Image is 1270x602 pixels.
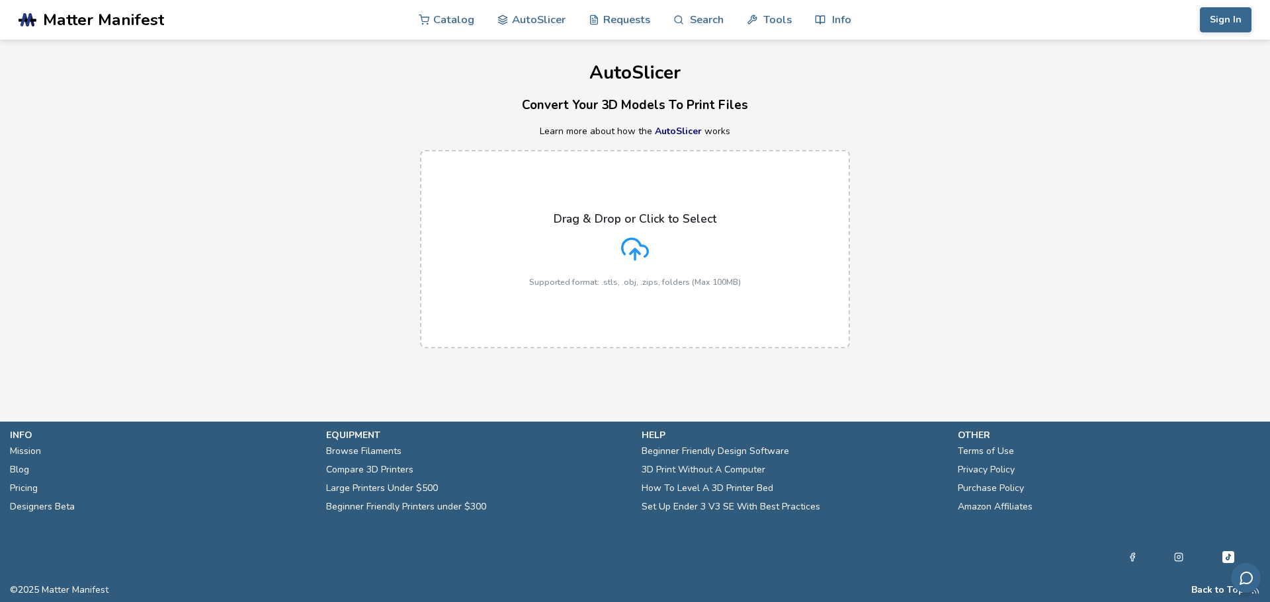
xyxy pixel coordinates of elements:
p: help [642,428,945,442]
p: Supported format: .stls, .obj, .zips, folders (Max 100MB) [529,278,741,287]
button: Sign In [1200,7,1251,32]
span: Matter Manifest [43,11,164,29]
button: Send feedback via email [1231,563,1261,593]
a: Purchase Policy [958,479,1024,498]
a: Designers Beta [10,498,75,516]
a: 3D Print Without A Computer [642,461,765,479]
a: Large Printers Under $500 [326,479,438,498]
a: Pricing [10,479,38,498]
p: other [958,428,1261,442]
a: Instagram [1174,549,1183,565]
a: Amazon Affiliates [958,498,1033,516]
a: Facebook [1128,549,1137,565]
a: Privacy Policy [958,461,1015,479]
button: Back to Top [1191,585,1244,595]
a: AutoSlicer [655,125,702,137]
p: equipment [326,428,629,442]
p: info [10,428,313,442]
a: Set Up Ender 3 V3 SE With Best Practices [642,498,820,516]
a: How To Level A 3D Printer Bed [642,479,773,498]
a: Tiktok [1220,549,1236,565]
a: RSS Feed [1251,585,1260,595]
span: © 2025 Matter Manifest [10,585,108,595]
p: Drag & Drop or Click to Select [554,212,716,225]
a: Browse Filaments [326,442,402,461]
a: Blog [10,461,29,479]
a: Compare 3D Printers [326,461,413,479]
a: Beginner Friendly Design Software [642,442,789,461]
a: Mission [10,442,41,461]
a: Terms of Use [958,442,1014,461]
a: Beginner Friendly Printers under $300 [326,498,486,516]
